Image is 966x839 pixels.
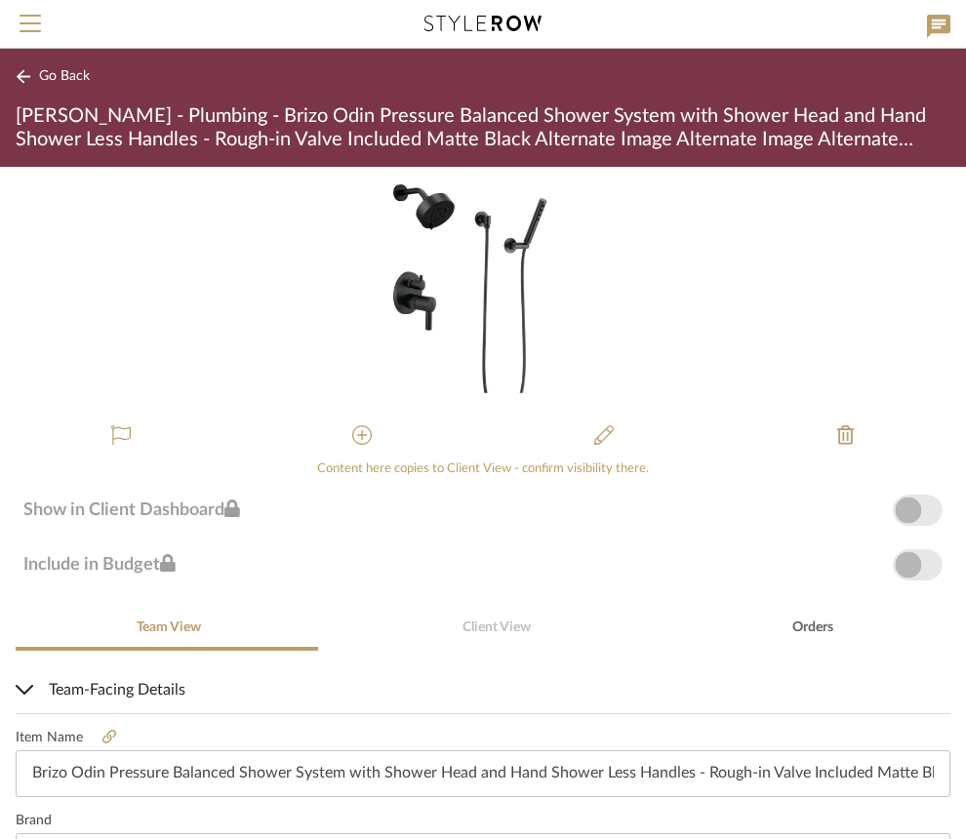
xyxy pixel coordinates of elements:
[16,813,950,829] label: Brand
[16,730,950,746] label: Item Name
[23,500,240,518] span: Show in Client Dashboard
[792,620,833,634] span: Orders
[16,104,950,151] span: [PERSON_NAME] - Plumbing - Brizo Odin Pressure Balanced Shower System with Shower Head and Hand S...
[360,167,606,413] img: 44630c83-0ecd-402d-b626-24d1397f4f5d_436x436.jpg
[16,459,950,479] div: Content here copies to Client View - confirm visibility there.
[16,750,950,797] input: Enter Item Name
[16,678,943,701] span: Team-Facing Details
[16,64,97,89] button: Go Back
[137,620,201,634] span: Team View
[23,555,176,573] span: Include in Budget
[39,68,90,85] span: Go Back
